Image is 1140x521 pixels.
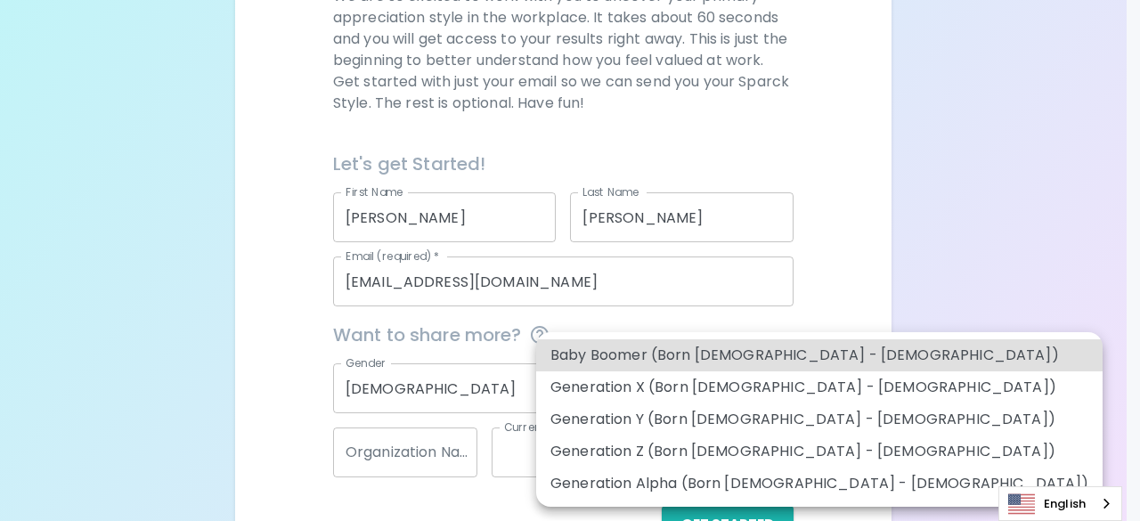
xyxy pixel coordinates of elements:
[998,486,1122,521] div: Language
[999,487,1121,520] a: English
[536,468,1103,500] li: Generation Alpha (Born [DEMOGRAPHIC_DATA] - [DEMOGRAPHIC_DATA])
[536,339,1103,371] li: Baby Boomer (Born [DEMOGRAPHIC_DATA] - [DEMOGRAPHIC_DATA])
[536,371,1103,403] li: Generation X (Born [DEMOGRAPHIC_DATA] - [DEMOGRAPHIC_DATA])
[998,486,1122,521] aside: Language selected: English
[536,403,1103,436] li: Generation Y (Born [DEMOGRAPHIC_DATA] - [DEMOGRAPHIC_DATA])
[536,436,1103,468] li: Generation Z (Born [DEMOGRAPHIC_DATA] - [DEMOGRAPHIC_DATA])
